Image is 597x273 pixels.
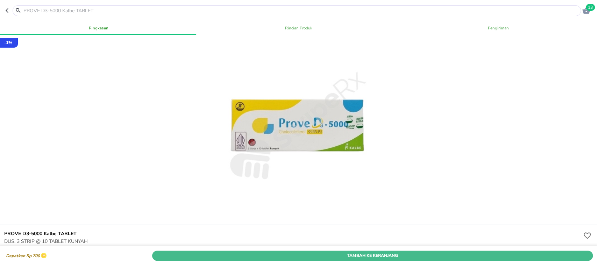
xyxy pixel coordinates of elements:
p: DUS, 3 STRIP @ 10 TABLET KUNYAH [4,238,582,245]
input: PROVE D3-5000 Kalbe TABLET [23,7,579,14]
h6: PROVE D3-5000 Kalbe TABLET [4,230,582,238]
span: Ringkasan [3,24,194,31]
p: - 1 % [4,40,12,46]
span: 13 [586,4,595,11]
span: Rincian Produk [203,24,395,31]
span: Pengiriman [403,24,594,31]
button: Tambah Ke Keranjang [152,250,593,260]
p: Dapatkan Rp 700 [4,253,40,258]
span: Tambah Ke Keranjang [157,252,588,259]
button: 13 [581,5,591,16]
